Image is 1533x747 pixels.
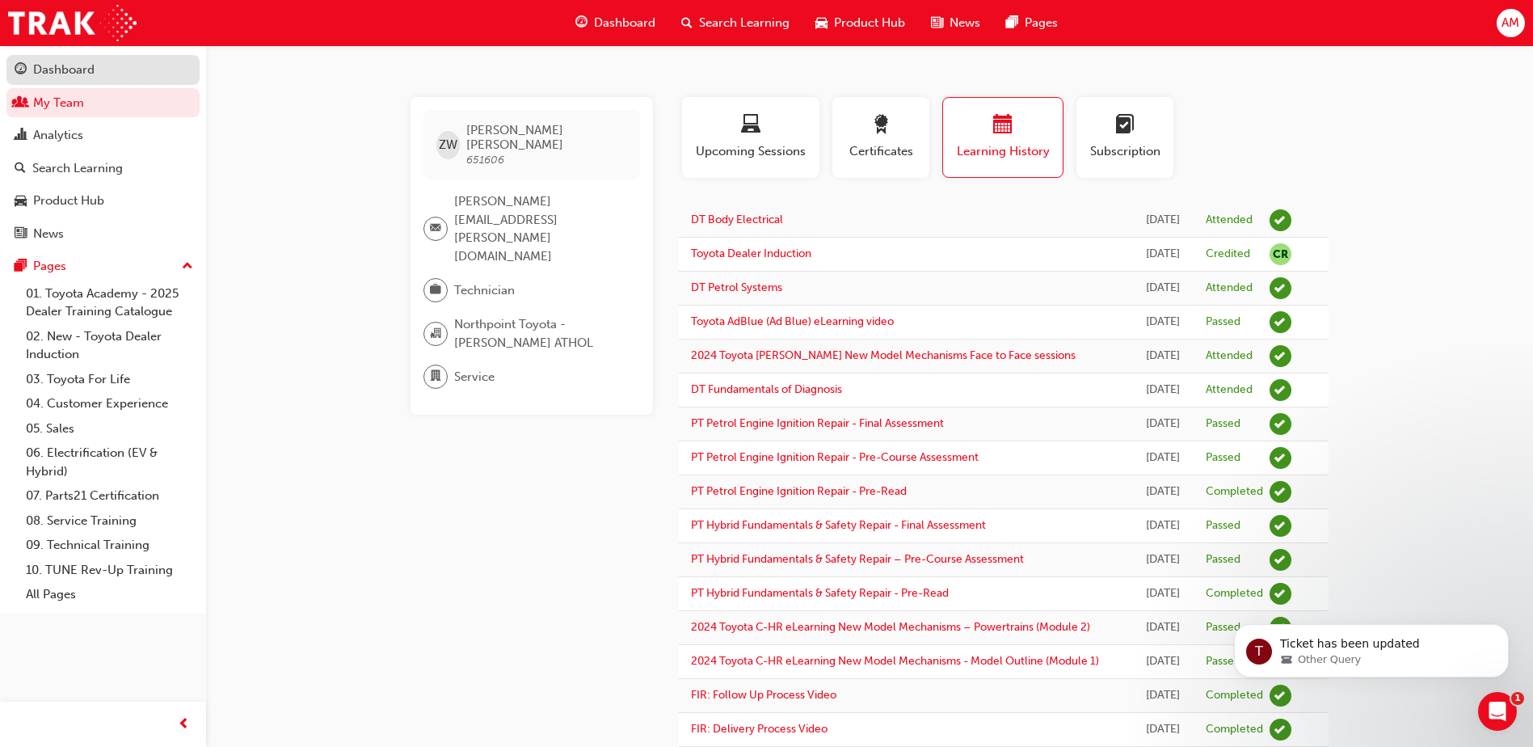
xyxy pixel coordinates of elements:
[430,280,441,301] span: briefcase-icon
[1144,686,1181,705] div: Wed Jun 05 2024 10:58:36 GMT+0930 (Australian Central Standard Time)
[691,654,1099,668] a: 2024 Toyota C-HR eLearning New Model Mechanisms - Model Outline (Module 1)
[1206,281,1253,296] div: Attended
[466,153,504,167] span: 651606
[1089,142,1161,161] span: Subscription
[1144,347,1181,365] div: Mon Nov 04 2024 09:00:00 GMT+1030 (Australian Central Daylight Time)
[430,366,441,387] span: department-icon
[19,416,200,441] a: 05. Sales
[19,281,200,324] a: 01. Toyota Academy - 2025 Dealer Training Catalogue
[6,251,200,281] button: Pages
[19,483,200,509] a: 07. Parts21 Certification
[1270,719,1291,741] span: learningRecordVerb_COMPLETE-icon
[691,416,944,430] a: PT Petrol Engine Ignition Repair - Final Assessment
[15,194,27,209] span: car-icon
[19,509,200,534] a: 08. Service Training
[182,256,193,277] span: up-icon
[6,219,200,249] a: News
[1210,590,1533,703] iframe: Intercom notifications message
[1144,449,1181,467] div: Thu Jul 11 2024 14:42:41 GMT+0930 (Australian Central Standard Time)
[15,96,27,111] span: people-icon
[844,142,917,161] span: Certificates
[1206,314,1240,330] div: Passed
[466,123,627,152] span: [PERSON_NAME] [PERSON_NAME]
[1206,620,1240,635] div: Passed
[1076,97,1173,178] button: Subscription
[1270,243,1291,265] span: null-icon
[1144,483,1181,501] div: Thu Jul 11 2024 14:32:12 GMT+0930 (Australian Central Standard Time)
[1144,618,1181,637] div: Wed Jun 05 2024 11:19:28 GMT+0930 (Australian Central Standard Time)
[1206,552,1240,568] div: Passed
[1511,692,1524,705] span: 1
[1006,13,1018,33] span: pages-icon
[1144,551,1181,569] div: Thu Jul 11 2024 14:21:13 GMT+0930 (Australian Central Standard Time)
[1144,279,1181,298] div: Tue Mar 04 2025 09:00:00 GMT+1030 (Australian Central Daylight Time)
[15,260,27,274] span: pages-icon
[6,55,200,85] a: Dashboard
[691,382,842,396] a: DT Fundamentals of Diagnosis
[562,6,668,40] a: guage-iconDashboard
[1206,416,1240,432] div: Passed
[1144,415,1181,433] div: Thu Jul 11 2024 14:48:23 GMT+0930 (Australian Central Standard Time)
[1144,585,1181,603] div: Thu Jul 11 2024 14:15:19 GMT+0930 (Australian Central Standard Time)
[699,14,790,32] span: Search Learning
[575,13,588,33] span: guage-icon
[691,314,894,328] a: Toyota AdBlue (Ad Blue) eLearning video
[1206,450,1240,466] div: Passed
[1144,720,1181,739] div: Wed Jun 05 2024 10:56:32 GMT+0930 (Australian Central Standard Time)
[1497,9,1525,37] button: AM
[1501,14,1519,32] span: AM
[454,368,495,386] span: Service
[682,97,819,178] button: Upcoming Sessions
[1270,515,1291,537] span: learningRecordVerb_PASS-icon
[1478,692,1517,731] iframe: Intercom live chat
[1144,245,1181,264] div: Tue Mar 25 2025 22:30:00 GMT+1030 (Australian Central Daylight Time)
[668,6,802,40] a: search-iconSearch Learning
[691,620,1090,634] a: 2024 Toyota C-HR eLearning New Model Mechanisms – Powertrains (Module 2)
[1270,447,1291,469] span: learningRecordVerb_PASS-icon
[33,126,83,145] div: Analytics
[691,281,782,294] a: DT Petrol Systems
[1206,348,1253,364] div: Attended
[1206,688,1263,703] div: Completed
[1206,722,1263,737] div: Completed
[1025,14,1058,32] span: Pages
[1206,247,1250,262] div: Credited
[32,159,123,178] div: Search Learning
[19,367,200,392] a: 03. Toyota For Life
[993,115,1013,137] span: calendar-icon
[1206,484,1263,500] div: Completed
[1144,517,1181,535] div: Thu Jul 11 2024 14:30:01 GMT+0930 (Australian Central Standard Time)
[681,13,693,33] span: search-icon
[950,14,980,32] span: News
[1144,381,1181,399] div: Wed Sep 11 2024 09:00:00 GMT+0930 (Australian Central Standard Time)
[594,14,655,32] span: Dashboard
[1270,379,1291,401] span: learningRecordVerb_ATTEND-icon
[1206,586,1263,601] div: Completed
[439,136,457,154] span: ZW
[691,450,979,464] a: PT Petrol Engine Ignition Repair - Pre-Course Assessment
[741,115,760,137] span: laptop-icon
[1270,345,1291,367] span: learningRecordVerb_ATTEND-icon
[19,533,200,558] a: 09. Technical Training
[691,247,811,260] a: Toyota Dealer Induction
[1144,211,1181,230] div: Wed May 07 2025 09:00:00 GMT+0930 (Australian Central Standard Time)
[19,391,200,416] a: 04. Customer Experience
[6,88,200,118] a: My Team
[1115,115,1135,137] span: learningplan-icon
[1206,213,1253,228] div: Attended
[1206,382,1253,398] div: Attended
[430,323,441,344] span: organisation-icon
[1144,652,1181,671] div: Wed Jun 05 2024 11:03:15 GMT+0930 (Australian Central Standard Time)
[454,315,627,352] span: Northpoint Toyota - [PERSON_NAME] ATHOL
[19,582,200,607] a: All Pages
[694,142,807,161] span: Upcoming Sessions
[6,120,200,150] a: Analytics
[15,129,27,143] span: chart-icon
[691,213,783,226] a: DT Body Electrical
[33,61,95,79] div: Dashboard
[1270,311,1291,333] span: learningRecordVerb_PASS-icon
